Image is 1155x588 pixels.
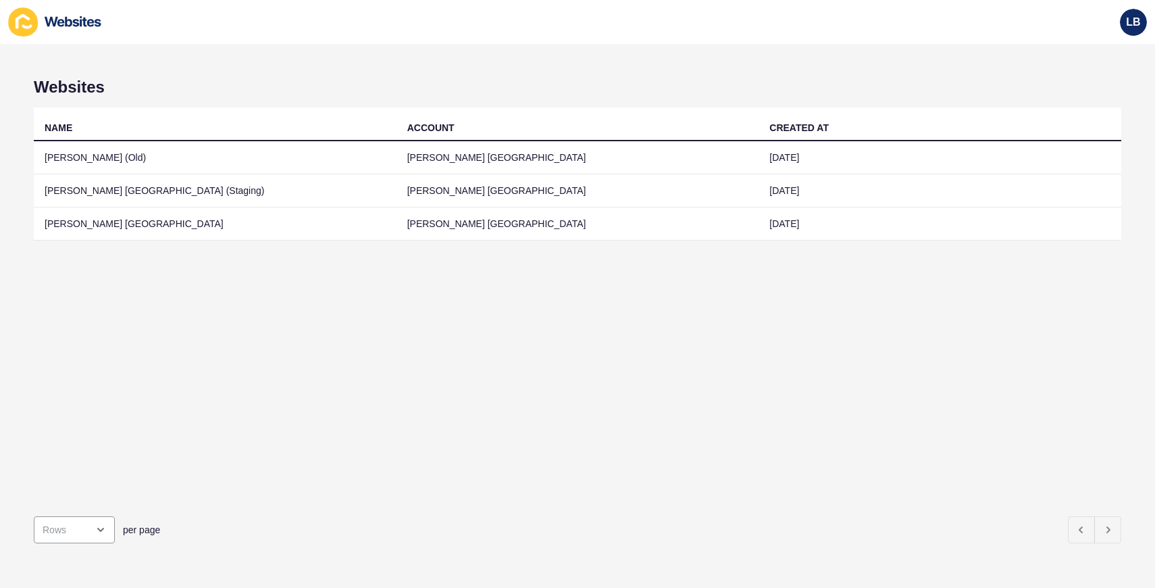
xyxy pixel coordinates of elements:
span: per page [123,523,160,537]
td: [PERSON_NAME] [GEOGRAPHIC_DATA] [396,141,759,174]
td: [DATE] [759,141,1121,174]
td: [PERSON_NAME] (Old) [34,141,396,174]
td: [PERSON_NAME] [GEOGRAPHIC_DATA] [34,207,396,241]
h1: Websites [34,78,1121,97]
td: [PERSON_NAME] [GEOGRAPHIC_DATA] [396,174,759,207]
td: [PERSON_NAME] [GEOGRAPHIC_DATA] [396,207,759,241]
div: ACCOUNT [407,121,455,134]
div: open menu [34,516,115,543]
td: [PERSON_NAME] [GEOGRAPHIC_DATA] (Staging) [34,174,396,207]
div: CREATED AT [769,121,829,134]
td: [DATE] [759,174,1121,207]
div: NAME [45,121,72,134]
span: LB [1126,16,1140,29]
td: [DATE] [759,207,1121,241]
